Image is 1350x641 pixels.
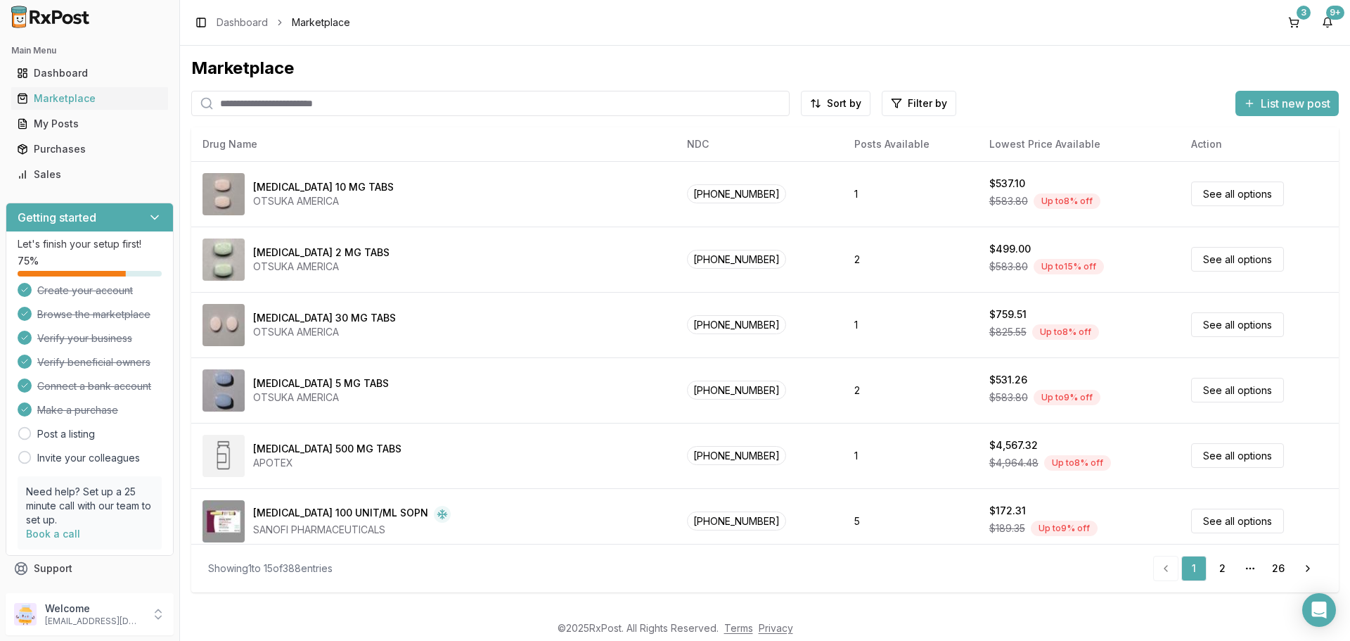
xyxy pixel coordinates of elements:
span: $583.80 [989,391,1028,405]
div: My Posts [17,117,162,131]
div: Open Intercom Messenger [1302,593,1336,627]
span: Sort by [827,96,861,110]
div: Up to 15 % off [1034,259,1104,274]
nav: pagination [1153,556,1322,581]
div: Purchases [17,142,162,156]
span: Marketplace [292,15,350,30]
button: Sort by [801,91,870,116]
button: Purchases [6,138,174,160]
span: [PHONE_NUMBER] [687,250,786,269]
div: $759.51 [989,307,1027,322]
th: NDC [676,127,843,161]
div: Up to 8 % off [1032,324,1099,340]
a: 2 [1209,556,1235,581]
td: 1 [843,292,977,357]
p: Need help? Set up a 25 minute call with our team to set up. [26,485,153,527]
a: 1 [1181,556,1207,581]
button: 9+ [1316,11,1339,34]
div: Sales [17,167,162,182]
button: Marketplace [6,87,174,110]
span: $4,964.48 [989,456,1039,470]
div: OTSUKA AMERICA [253,260,390,274]
img: RxPost Logo [6,6,96,28]
button: My Posts [6,113,174,135]
span: 75 % [18,254,39,268]
a: See all options [1191,378,1284,402]
div: [MEDICAL_DATA] 30 MG TABS [253,311,396,325]
span: [PHONE_NUMBER] [687,512,786,531]
a: Sales [11,162,168,187]
img: Admelog SoloStar 100 UNIT/ML SOPN [202,500,245,542]
span: $825.55 [989,325,1027,339]
a: See all options [1191,509,1284,533]
img: Abilify 2 MG TABS [202,239,245,281]
span: [PHONE_NUMBER] [687,381,786,400]
td: 1 [843,423,977,488]
div: OTSUKA AMERICA [253,325,396,339]
div: Dashboard [17,66,162,80]
a: 26 [1266,556,1291,581]
a: Purchases [11,137,168,162]
div: OTSUKA AMERICA [253,391,389,405]
img: Abilify 30 MG TABS [202,304,245,346]
span: Create your account [37,284,133,298]
div: 3 [1297,6,1311,20]
a: Post a listing [37,427,95,441]
td: 2 [843,227,977,292]
a: Dashboard [11,61,168,86]
button: Sales [6,163,174,186]
div: Showing 1 to 15 of 388 entries [208,561,333,576]
div: [MEDICAL_DATA] 2 MG TABS [253,246,390,260]
a: Invite your colleagues [37,451,140,465]
th: Action [1180,127,1339,161]
span: $189.35 [989,521,1025,535]
span: [PHONE_NUMBER] [687,446,786,465]
a: My Posts [11,111,168,137]
a: Go to next page [1294,556,1322,581]
th: Posts Available [843,127,977,161]
a: See all options [1191,443,1284,468]
th: Lowest Price Available [978,127,1181,161]
div: Up to 9 % off [1031,521,1098,536]
span: Make a purchase [37,403,118,417]
a: Dashboard [217,15,268,30]
p: Let's finish your setup first! [18,237,162,251]
div: [MEDICAL_DATA] 100 UNIT/ML SOPN [253,506,428,523]
h3: Getting started [18,209,96,226]
span: Verify your business [37,331,132,345]
div: SANOFI PHARMACEUTICALS [253,523,451,537]
button: Feedback [6,581,174,607]
span: Browse the marketplace [37,307,150,322]
a: Book a call [26,528,80,540]
a: Marketplace [11,86,168,111]
button: List new post [1235,91,1339,116]
span: [PHONE_NUMBER] [687,184,786,203]
img: Abilify 10 MG TABS [202,173,245,215]
div: [MEDICAL_DATA] 500 MG TABS [253,442,401,456]
div: APOTEX [253,456,401,470]
span: Connect a bank account [37,379,151,393]
nav: breadcrumb [217,15,350,30]
img: Abiraterone Acetate 500 MG TABS [202,435,245,477]
div: Marketplace [17,91,162,106]
h2: Main Menu [11,45,168,56]
div: $499.00 [989,242,1031,256]
div: [MEDICAL_DATA] 5 MG TABS [253,376,389,391]
td: 2 [843,357,977,423]
div: Up to 8 % off [1034,193,1100,209]
span: Filter by [908,96,947,110]
span: $583.80 [989,194,1028,208]
span: Feedback [34,587,82,601]
button: Filter by [882,91,956,116]
button: 3 [1282,11,1305,34]
td: 5 [843,488,977,554]
div: $537.10 [989,177,1025,191]
a: Privacy [759,622,793,634]
a: See all options [1191,312,1284,337]
span: List new post [1261,95,1330,112]
a: Terms [724,622,753,634]
div: Marketplace [191,57,1339,80]
div: $4,567.32 [989,438,1038,452]
img: User avatar [14,603,37,626]
span: $583.80 [989,260,1028,274]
